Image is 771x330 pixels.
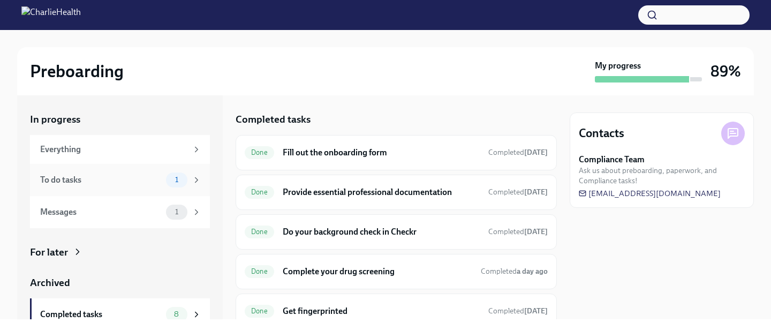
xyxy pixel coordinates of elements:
[169,176,185,184] span: 1
[710,62,741,81] h3: 89%
[30,112,210,126] a: In progress
[579,154,645,166] strong: Compliance Team
[488,187,548,197] span: Completed
[524,187,548,197] strong: [DATE]
[245,228,274,236] span: Done
[488,227,548,237] span: October 2nd, 2025 22:56
[30,245,68,259] div: For later
[245,263,548,280] a: DoneComplete your drug screeningCompleteda day ago
[579,188,721,199] a: [EMAIL_ADDRESS][DOMAIN_NAME]
[245,307,274,315] span: Done
[30,61,124,82] h2: Preboarding
[30,164,210,196] a: To do tasks1
[283,226,480,238] h6: Do your background check in Checkr
[283,186,480,198] h6: Provide essential professional documentation
[40,174,162,186] div: To do tasks
[579,125,624,141] h4: Contacts
[488,187,548,197] span: October 2nd, 2025 22:55
[245,303,548,320] a: DoneGet fingerprintedCompleted[DATE]
[595,60,641,72] strong: My progress
[245,223,548,241] a: DoneDo your background check in CheckrCompleted[DATE]
[30,245,210,259] a: For later
[245,144,548,161] a: DoneFill out the onboarding formCompleted[DATE]
[30,196,210,228] a: Messages1
[21,6,81,24] img: CharlieHealth
[245,188,274,196] span: Done
[40,144,187,155] div: Everything
[524,148,548,157] strong: [DATE]
[236,112,311,126] h5: Completed tasks
[579,166,745,186] span: Ask us about preboarding, paperwork, and Compliance tasks!
[169,208,185,216] span: 1
[488,148,548,157] span: Completed
[245,184,548,201] a: DoneProvide essential professional documentationCompleted[DATE]
[283,147,480,159] h6: Fill out the onboarding form
[524,306,548,316] strong: [DATE]
[30,276,210,290] a: Archived
[488,306,548,316] span: October 7th, 2025 20:22
[40,206,162,218] div: Messages
[40,309,162,320] div: Completed tasks
[481,267,548,276] span: Completed
[283,305,480,317] h6: Get fingerprinted
[30,135,210,164] a: Everything
[488,147,548,157] span: October 2nd, 2025 22:42
[481,266,548,276] span: October 5th, 2025 21:09
[524,227,548,236] strong: [DATE]
[168,310,185,318] span: 8
[517,267,548,276] strong: a day ago
[488,306,548,316] span: Completed
[245,148,274,156] span: Done
[283,266,472,277] h6: Complete your drug screening
[488,227,548,236] span: Completed
[245,267,274,275] span: Done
